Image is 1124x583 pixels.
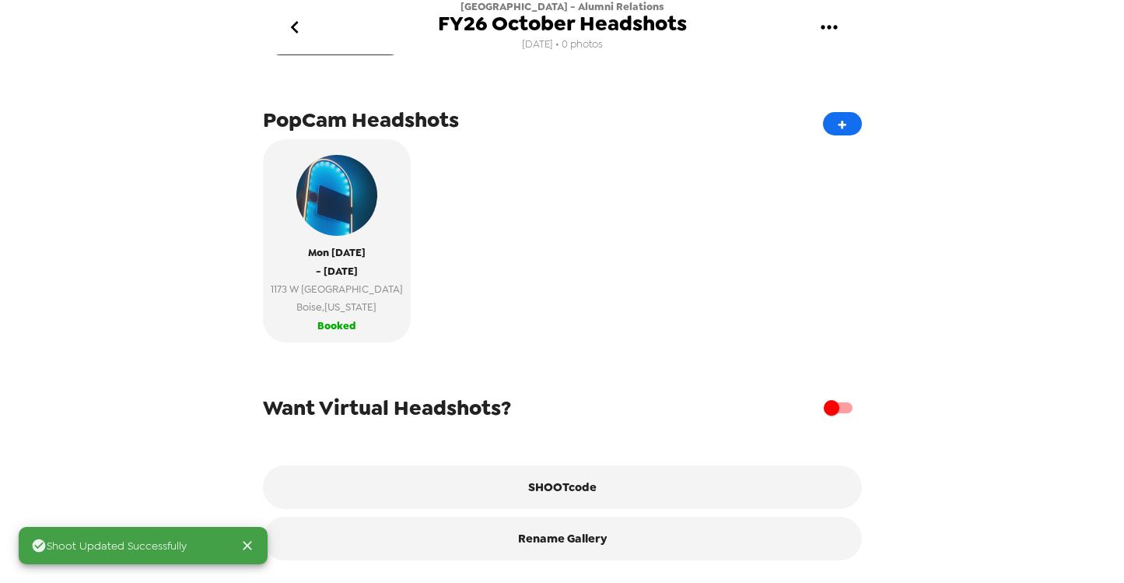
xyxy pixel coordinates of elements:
[263,394,511,422] span: Want Virtual Headshots?
[308,244,366,262] span: Mon [DATE]
[263,106,459,134] span: PopCam Headshots
[296,155,377,236] img: popcam example
[31,538,187,553] span: Shoot Updated Successfully
[316,262,358,280] span: - [DATE]
[438,13,687,34] span: FY26 October Headshots
[263,139,411,342] button: popcam exampleMon [DATE]- [DATE]1173 W [GEOGRAPHIC_DATA]Boise,[US_STATE]Booked
[233,532,261,560] button: Close
[263,465,862,509] button: SHOOTcode
[263,517,862,560] button: Rename Gallery
[271,280,403,298] span: 1173 W [GEOGRAPHIC_DATA]
[804,2,855,53] button: gallery menu
[271,298,403,316] span: Boise , [US_STATE]
[270,2,320,53] button: go back
[823,112,862,135] button: +
[317,317,356,335] span: Booked
[522,34,603,55] span: [DATE] • 0 photos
